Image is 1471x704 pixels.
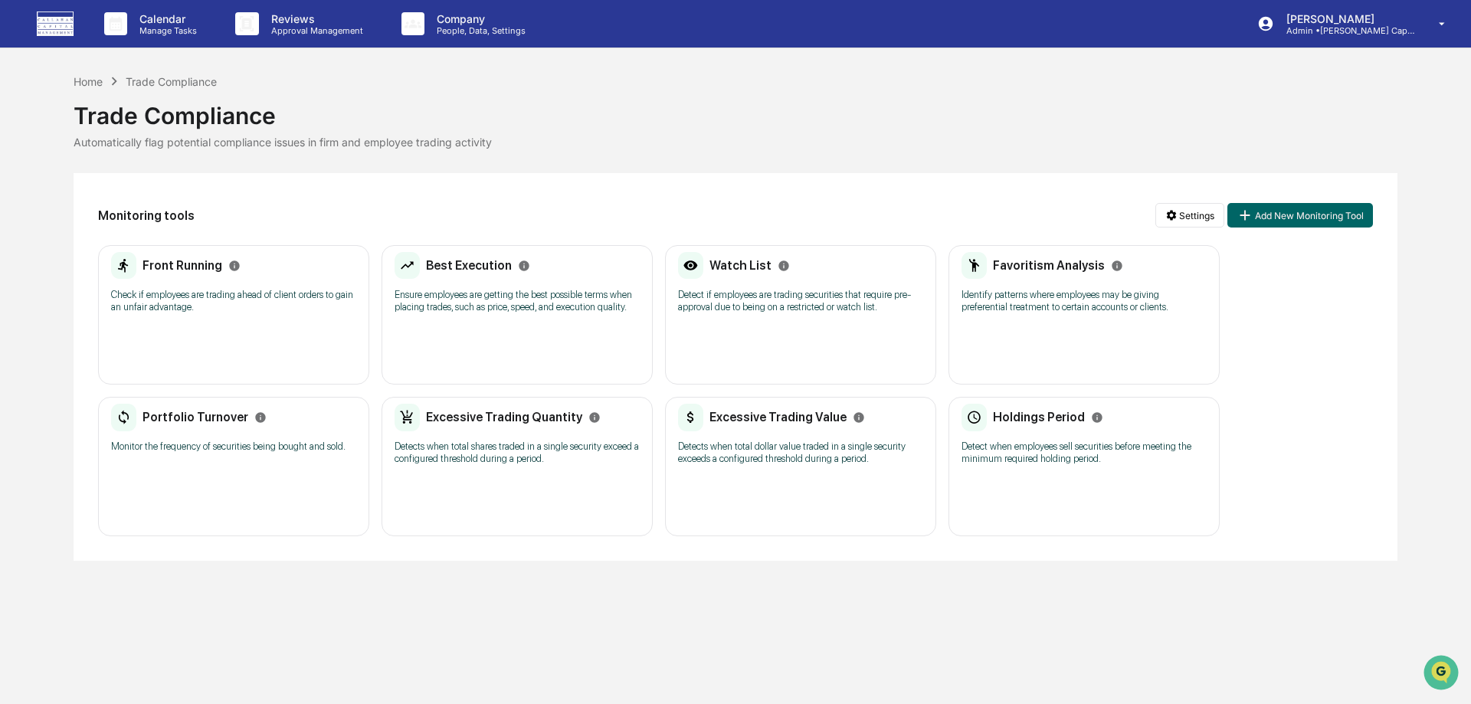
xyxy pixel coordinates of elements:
svg: Info [853,411,865,424]
div: We're available if you need us! [52,133,194,145]
div: Automatically flag potential compliance issues in firm and employee trading activity [74,136,1397,149]
p: Company [424,12,533,25]
svg: Info [254,411,267,424]
a: Powered byPylon [108,259,185,271]
p: Calendar [127,12,205,25]
p: How can we help? [15,32,279,57]
div: Home [74,75,103,88]
p: Identify patterns where employees may be giving preferential treatment to certain accounts or cli... [962,289,1207,313]
div: 🗄️ [111,195,123,207]
svg: Info [228,260,241,272]
h2: Watch List [709,258,772,273]
h2: Portfolio Turnover [143,410,248,424]
h2: Excessive Trading Value [709,410,847,424]
span: Pylon [152,260,185,271]
a: 🗄️Attestations [105,187,196,214]
p: Manage Tasks [127,25,205,36]
iframe: Open customer support [1422,653,1463,695]
p: Monitor the frequency of securities being bought and sold. [111,440,356,453]
p: Detect when employees sell securities before meeting the minimum required holding period. [962,440,1207,465]
p: Reviews [259,12,371,25]
h2: Front Running [143,258,222,273]
p: People, Data, Settings [424,25,533,36]
p: [PERSON_NAME] [1274,12,1417,25]
img: 1746055101610-c473b297-6a78-478c-a979-82029cc54cd1 [15,117,43,145]
span: Preclearance [31,193,99,208]
p: Check if employees are trading ahead of client orders to gain an unfair advantage. [111,289,356,313]
p: Detects when total shares traded in a single security exceed a configured threshold during a period. [395,440,640,465]
p: Detects when total dollar value traded in a single security exceeds a configured threshold during... [678,440,923,465]
h2: Holdings Period [993,410,1085,424]
h2: Monitoring tools [98,208,195,223]
svg: Info [1091,411,1103,424]
h2: Excessive Trading Quantity [426,410,582,424]
p: Ensure employees are getting the best possible terms when placing trades, such as price, speed, a... [395,289,640,313]
div: Trade Compliance [126,75,217,88]
button: Add New Monitoring Tool [1227,203,1373,228]
svg: Info [778,260,790,272]
button: Settings [1155,203,1224,228]
div: 🔎 [15,224,28,236]
span: Attestations [126,193,190,208]
a: 🔎Data Lookup [9,216,103,244]
p: Approval Management [259,25,371,36]
svg: Info [518,260,530,272]
div: Start new chat [52,117,251,133]
div: 🖐️ [15,195,28,207]
h2: Favoritism Analysis [993,258,1105,273]
img: logo [37,11,74,36]
button: Start new chat [260,122,279,140]
svg: Info [1111,260,1123,272]
span: Data Lookup [31,222,97,237]
svg: Info [588,411,601,424]
p: Detect if employees are trading securities that require pre-approval due to being on a restricted... [678,289,923,313]
div: Trade Compliance [74,90,1397,129]
a: 🖐️Preclearance [9,187,105,214]
h2: Best Execution [426,258,512,273]
p: Admin • [PERSON_NAME] Capital [1274,25,1417,36]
